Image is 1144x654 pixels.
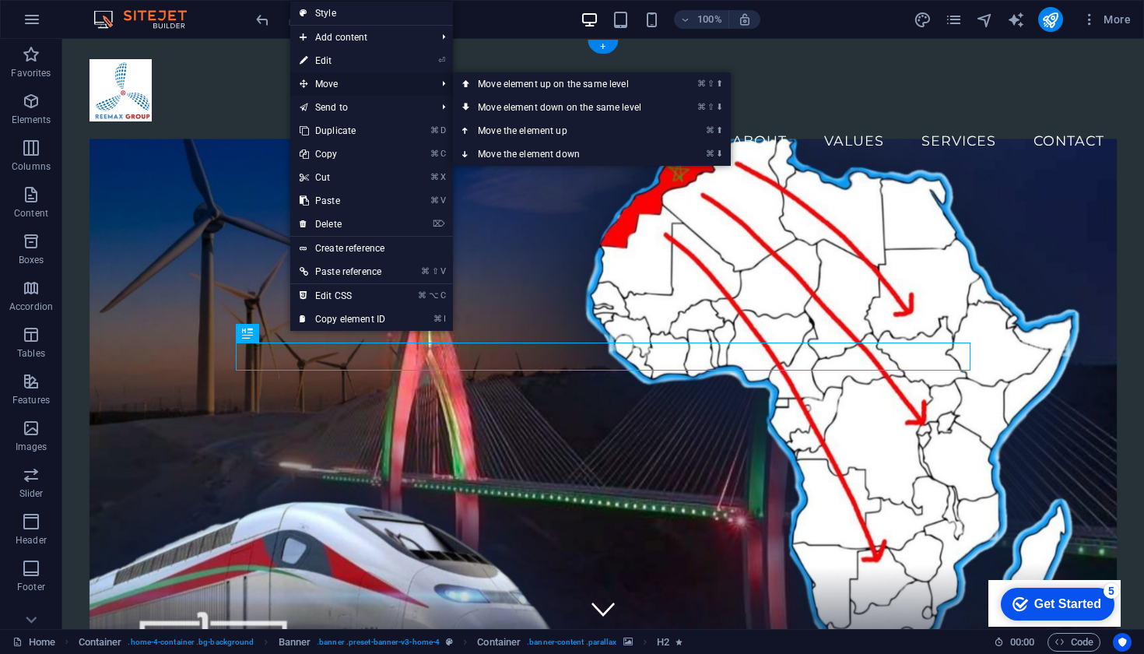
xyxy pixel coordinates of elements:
[453,119,672,142] a: ⌘⬆Move the element up
[440,290,445,301] i: C
[254,11,272,29] i: Undo: Change image (Ctrl+Z)
[706,149,714,159] i: ⌘
[738,12,752,26] i: On resize automatically adjust zoom level to fit chosen device.
[440,195,445,206] i: V
[290,142,395,166] a: ⌘CCopy
[290,260,395,283] a: ⌘⇧VPaste reference
[19,254,44,266] p: Boxes
[1041,11,1059,29] i: Publish
[290,189,395,213] a: ⌘VPaste
[290,166,395,189] a: ⌘XCut
[697,79,706,89] i: ⌘
[290,96,430,119] a: Send to
[453,142,672,166] a: ⌘⬇Move the element down
[421,266,430,276] i: ⌘
[290,49,395,72] a: ⏎Edit
[430,172,439,182] i: ⌘
[716,102,723,112] i: ⬇
[418,290,426,301] i: ⌘
[12,8,126,40] div: Get Started 5 items remaining, 0% complete
[433,314,442,324] i: ⌘
[707,102,714,112] i: ⇧
[290,2,453,25] a: Style
[976,11,994,29] i: Navigator
[12,394,50,406] p: Features
[19,487,44,500] p: Slider
[430,149,439,159] i: ⌘
[17,347,45,360] p: Tables
[1021,636,1023,648] span: :
[1010,633,1034,652] span: 00 00
[697,102,706,112] i: ⌘
[12,633,55,652] a: Click to cancel selection. Double-click to open Pages
[588,40,618,54] div: +
[115,3,131,19] div: 5
[438,55,445,65] i: ⏎
[976,10,995,29] button: navigator
[1082,12,1131,27] span: More
[290,213,395,236] a: ⌦Delete
[16,441,47,453] p: Images
[128,633,254,652] span: . home-4-container .bg-background
[432,266,439,276] i: ⇧
[446,638,453,646] i: This element is a customizable preset
[16,534,47,547] p: Header
[317,633,440,652] span: . banner .preset-banner-v3-home-4
[279,633,311,652] span: Click to select. Double-click to edit
[716,149,723,159] i: ⬇
[46,17,113,31] div: Get Started
[290,26,430,49] span: Add content
[527,633,616,652] span: . banner-content .parallax
[11,67,51,79] p: Favorites
[430,125,439,135] i: ⌘
[12,160,51,173] p: Columns
[945,11,963,29] i: Pages (Ctrl+Alt+S)
[914,10,932,29] button: design
[994,633,1035,652] h6: Session time
[429,290,439,301] i: ⌥
[440,172,445,182] i: X
[453,72,672,96] a: ⌘⇧⬆Move element up on the same level
[14,207,48,220] p: Content
[697,10,722,29] h6: 100%
[1076,7,1137,32] button: More
[79,633,683,652] nav: breadcrumb
[430,195,439,206] i: ⌘
[1113,633,1132,652] button: Usercentrics
[79,633,122,652] span: Click to select. Double-click to edit
[440,266,445,276] i: V
[440,149,445,159] i: C
[453,96,672,119] a: ⌘⇧⬇Move element down on the same level
[290,308,395,331] a: ⌘ICopy element ID
[706,125,714,135] i: ⌘
[1007,10,1026,29] button: text_generator
[716,79,723,89] i: ⬆
[477,633,521,652] span: Click to select. Double-click to edit
[290,119,395,142] a: ⌘DDuplicate
[716,125,723,135] i: ⬆
[623,638,633,646] i: This element contains a background
[433,219,445,229] i: ⌦
[290,72,430,96] span: Move
[914,11,932,29] i: Design (Ctrl+Alt+Y)
[674,10,729,29] button: 100%
[945,10,963,29] button: pages
[89,10,206,29] img: Editor Logo
[1055,633,1093,652] span: Code
[9,301,53,313] p: Accordion
[290,237,453,260] a: Create reference
[253,10,272,29] button: undo
[290,284,395,308] a: ⌘⌥CEdit CSS
[1047,633,1100,652] button: Code
[657,633,669,652] span: Click to select. Double-click to edit
[444,314,445,324] i: I
[1038,7,1063,32] button: publish
[17,581,45,593] p: Footer
[440,125,445,135] i: D
[676,638,683,646] i: Element contains an animation
[707,79,714,89] i: ⇧
[12,114,51,126] p: Elements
